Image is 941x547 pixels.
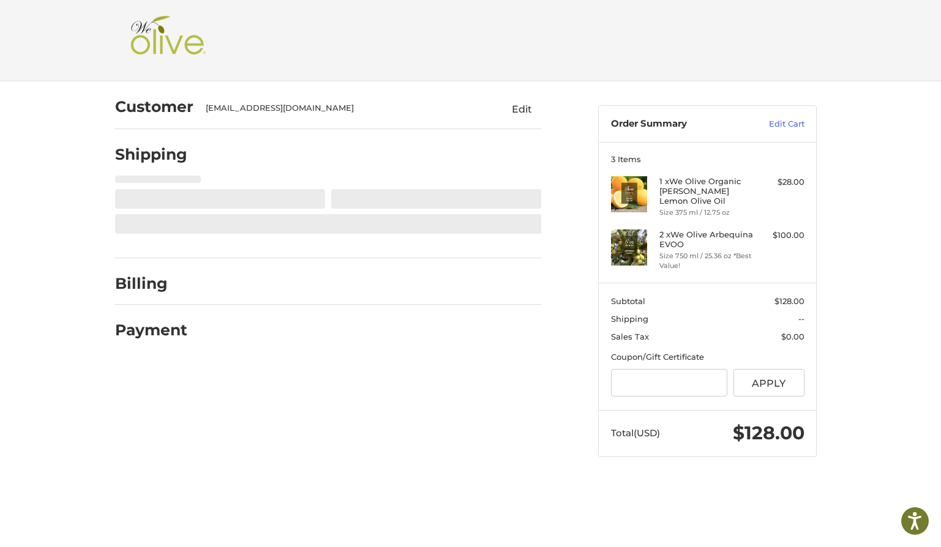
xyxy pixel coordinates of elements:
[611,154,804,164] h3: 3 Items
[774,296,804,306] span: $128.00
[115,274,187,293] h2: Billing
[733,422,804,444] span: $128.00
[611,296,645,306] span: Subtotal
[781,332,804,341] span: $0.00
[502,99,541,119] button: Edit
[733,369,804,396] button: Apply
[611,351,804,363] div: Coupon/Gift Certificate
[115,321,187,340] h2: Payment
[840,514,941,547] iframe: Google Customer Reviews
[659,251,753,271] li: Size 750 ml / 25.36 oz *Best Value!
[206,102,479,114] div: [EMAIL_ADDRESS][DOMAIN_NAME]
[659,229,753,250] h4: 2 x We Olive Arbequina EVOO
[611,427,660,439] span: Total (USD)
[743,118,804,130] a: Edit Cart
[141,16,156,31] button: Open LiveChat chat widget
[611,369,728,396] input: Gift Certificate or Coupon Code
[611,332,649,341] span: Sales Tax
[611,118,743,130] h3: Order Summary
[17,18,138,28] p: We're away right now. Please check back later!
[115,145,187,164] h2: Shipping
[115,97,193,116] h2: Customer
[798,314,804,324] span: --
[756,176,804,188] div: $28.00
[756,229,804,242] div: $100.00
[659,176,753,206] h4: 1 x We Olive Organic [PERSON_NAME] Lemon Olive Oil
[659,207,753,218] li: Size 375 ml / 12.75 oz
[127,16,209,65] img: Shop We Olive
[611,314,648,324] span: Shipping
